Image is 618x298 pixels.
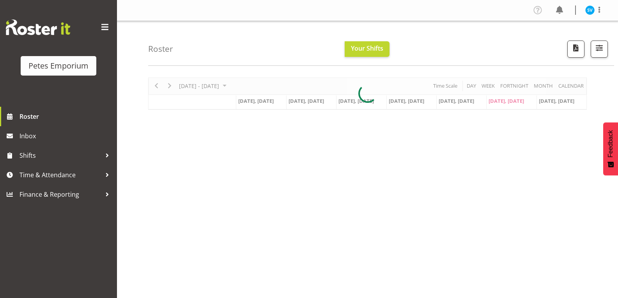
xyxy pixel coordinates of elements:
[19,111,113,122] span: Roster
[28,60,89,72] div: Petes Emporium
[345,41,390,57] button: Your Shifts
[603,122,618,175] button: Feedback - Show survey
[6,19,70,35] img: Rosterit website logo
[19,189,101,200] span: Finance & Reporting
[567,41,584,58] button: Download a PDF of the roster according to the set date range.
[351,44,383,53] span: Your Shifts
[19,130,113,142] span: Inbox
[19,169,101,181] span: Time & Attendance
[607,130,614,157] span: Feedback
[591,41,608,58] button: Filter Shifts
[148,44,173,53] h4: Roster
[585,5,595,15] img: sasha-vandervalk6911.jpg
[19,150,101,161] span: Shifts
